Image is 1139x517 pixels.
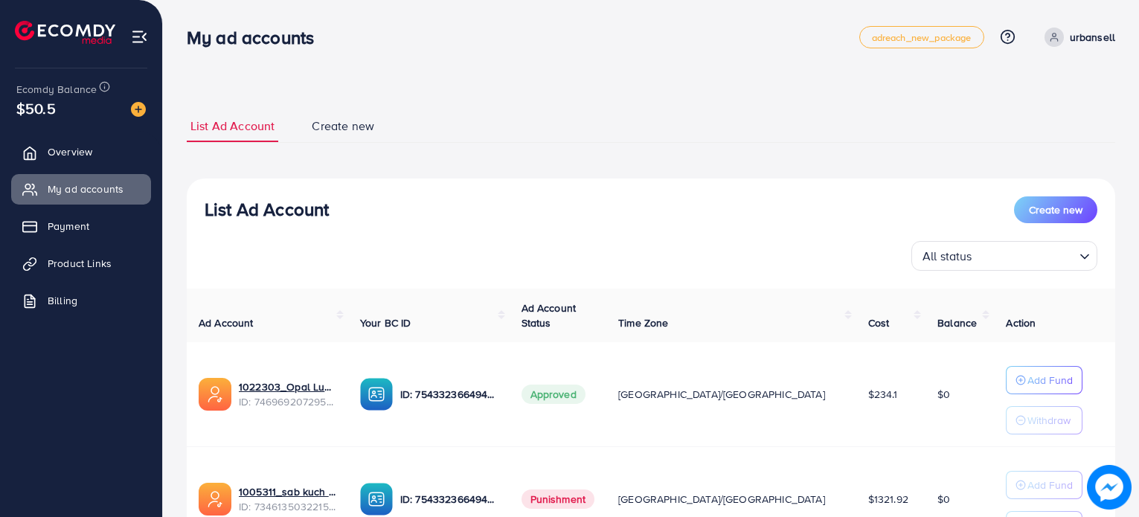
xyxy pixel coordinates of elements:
span: Cost [868,315,890,330]
span: Product Links [48,256,112,271]
img: menu [131,28,148,45]
p: urbansell [1070,28,1115,46]
span: ID: 7469692072954560529 [239,394,336,409]
input: Search for option [977,243,1074,267]
img: ic-ba-acc.ded83a64.svg [360,483,393,516]
p: Add Fund [1027,476,1073,494]
span: $0 [937,492,950,507]
span: All status [920,245,975,267]
span: Ad Account [199,315,254,330]
h3: List Ad Account [205,199,329,220]
p: ID: 7543323664944037904 [400,385,498,403]
p: ID: 7543323664944037904 [400,490,498,508]
p: Withdraw [1027,411,1071,429]
img: image [131,102,146,117]
span: Action [1006,315,1036,330]
span: Ad Account Status [522,301,577,330]
span: [GEOGRAPHIC_DATA]/[GEOGRAPHIC_DATA] [618,492,825,507]
button: Add Fund [1006,471,1082,499]
img: ic-ba-acc.ded83a64.svg [360,378,393,411]
a: My ad accounts [11,174,151,204]
a: adreach_new_package [859,26,984,48]
a: urbansell [1039,28,1115,47]
a: Payment [11,211,151,241]
a: 1022303_Opal Luxe_1739173220495 [239,379,336,394]
div: <span class='underline'>1022303_Opal Luxe_1739173220495</span></br>7469692072954560529 [239,379,336,410]
h3: My ad accounts [187,27,326,48]
a: Product Links [11,248,151,278]
button: Withdraw [1006,406,1082,434]
span: Your BC ID [360,315,411,330]
span: My ad accounts [48,182,123,196]
img: ic-ads-acc.e4c84228.svg [199,378,231,411]
span: Punishment [522,489,595,509]
span: Billing [48,293,77,308]
img: image [1087,465,1132,510]
a: Billing [11,286,151,315]
span: Payment [48,219,89,234]
span: $234.1 [868,387,898,402]
span: Overview [48,144,92,159]
span: $0 [937,387,950,402]
span: Balance [937,315,977,330]
button: Add Fund [1006,366,1082,394]
img: logo [15,21,115,44]
span: Time Zone [618,315,668,330]
div: Search for option [911,241,1097,271]
span: List Ad Account [190,118,275,135]
a: Overview [11,137,151,167]
button: Create new [1014,196,1097,223]
p: Add Fund [1027,371,1073,389]
img: ic-ads-acc.e4c84228.svg [199,483,231,516]
span: [GEOGRAPHIC_DATA]/[GEOGRAPHIC_DATA] [618,387,825,402]
span: Ecomdy Balance [16,82,97,97]
span: ID: 7346135032215535618 [239,499,336,514]
span: Create new [1029,202,1082,217]
a: 1005311_sab kuch wala_1710405362810 [239,484,336,499]
div: <span class='underline'>1005311_sab kuch wala_1710405362810</span></br>7346135032215535618 [239,484,336,515]
span: $50.5 [16,97,56,119]
span: Create new [312,118,374,135]
span: adreach_new_package [872,33,972,42]
span: Approved [522,385,585,404]
span: $1321.92 [868,492,908,507]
